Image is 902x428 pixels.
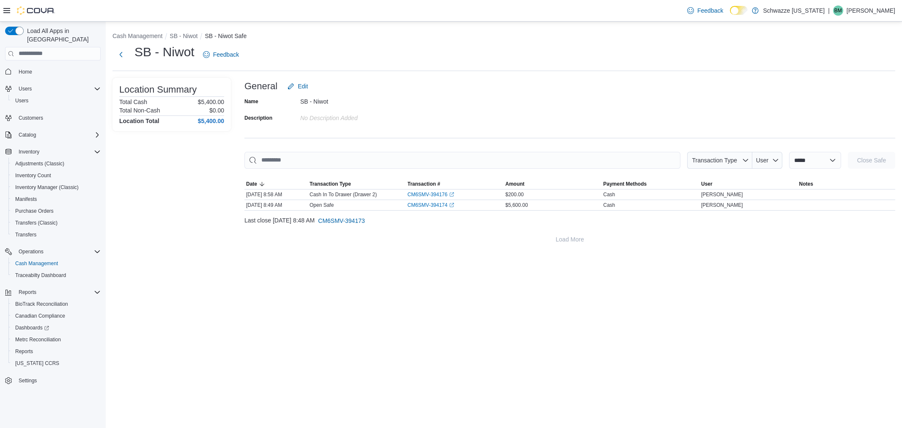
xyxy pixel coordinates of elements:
button: Edit [284,78,311,95]
button: Inventory [15,147,43,157]
button: Canadian Compliance [8,310,104,322]
span: Users [15,97,28,104]
button: Amount [504,179,602,189]
a: Inventory Manager (Classic) [12,182,82,192]
span: Transfers [15,231,36,238]
a: Cash Management [12,258,61,269]
button: Inventory Manager (Classic) [8,181,104,193]
button: Inventory Count [8,170,104,181]
button: Settings [2,374,104,387]
span: Users [12,96,101,106]
span: Close Safe [857,156,886,165]
button: [US_STATE] CCRS [8,357,104,369]
div: Last close [DATE] 8:48 AM [244,212,895,229]
p: | [828,5,830,16]
div: Cash [603,191,615,198]
span: Edit [298,82,308,91]
span: Inventory [19,148,39,155]
button: Inventory [2,146,104,158]
span: BioTrack Reconciliation [15,301,68,307]
span: Users [15,84,101,94]
button: Payment Methods [602,179,700,189]
button: Cash Management [112,33,162,39]
a: Purchase Orders [12,206,57,216]
span: Cash Management [15,260,58,267]
button: Catalog [2,129,104,141]
button: Traceabilty Dashboard [8,269,104,281]
span: Inventory Manager (Classic) [15,184,79,191]
button: Operations [2,246,104,258]
h4: Location Total [119,118,159,124]
button: Metrc Reconciliation [8,334,104,346]
span: Catalog [19,132,36,138]
span: Load More [556,235,584,244]
svg: External link [449,203,454,208]
label: Description [244,115,272,121]
button: Reports [8,346,104,357]
span: Adjustments (Classic) [15,160,64,167]
span: Transaction # [408,181,440,187]
p: $0.00 [209,107,224,114]
a: Metrc Reconciliation [12,335,64,345]
button: Users [2,83,104,95]
span: Customers [15,112,101,123]
div: Brian Matthew Tornow [833,5,843,16]
p: Schwazze [US_STATE] [763,5,825,16]
button: Transaction Type [687,152,752,169]
span: Manifests [12,194,101,204]
button: Notes [798,179,896,189]
button: Reports [2,286,104,298]
button: Transaction Type [308,179,406,189]
a: CM6SMV-394176External link [408,191,455,198]
span: Metrc Reconciliation [12,335,101,345]
span: Home [19,69,32,75]
span: Load All Apps in [GEOGRAPHIC_DATA] [24,27,101,44]
button: User [752,152,782,169]
button: SB - Niwot [170,33,197,39]
a: Transfers [12,230,40,240]
svg: External link [449,192,454,197]
span: Reports [15,287,101,297]
span: Feedback [697,6,723,15]
span: Transfers [12,230,101,240]
span: Amount [505,181,524,187]
button: Reports [15,287,40,297]
h3: General [244,81,277,91]
button: Close Safe [848,152,895,169]
span: BM [834,5,842,16]
a: Customers [15,113,47,123]
label: Name [244,98,258,105]
button: Cash Management [8,258,104,269]
span: User [701,181,713,187]
button: Customers [2,112,104,124]
span: Canadian Compliance [15,313,65,319]
button: CM6SMV-394173 [315,212,368,229]
div: Cash [603,202,615,209]
a: Canadian Compliance [12,311,69,321]
a: Users [12,96,32,106]
img: Cova [17,6,55,15]
a: CM6SMV-394174External link [408,202,455,209]
button: SB - Niwot Safe [205,33,247,39]
button: Purchase Orders [8,205,104,217]
span: Purchase Orders [12,206,101,216]
a: Adjustments (Classic) [12,159,68,169]
span: Customers [19,115,43,121]
nav: Complex example [5,62,101,409]
span: Traceabilty Dashboard [12,270,101,280]
span: Canadian Compliance [12,311,101,321]
span: Transfers (Classic) [15,219,58,226]
span: $5,600.00 [505,202,528,209]
span: Operations [15,247,101,257]
span: Reports [12,346,101,357]
button: Operations [15,247,47,257]
a: Dashboards [12,323,52,333]
nav: An example of EuiBreadcrumbs [112,32,895,42]
button: User [699,179,798,189]
button: Load More [244,231,895,248]
button: Users [15,84,35,94]
span: Settings [15,375,101,386]
span: Notes [799,181,813,187]
span: $200.00 [505,191,524,198]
